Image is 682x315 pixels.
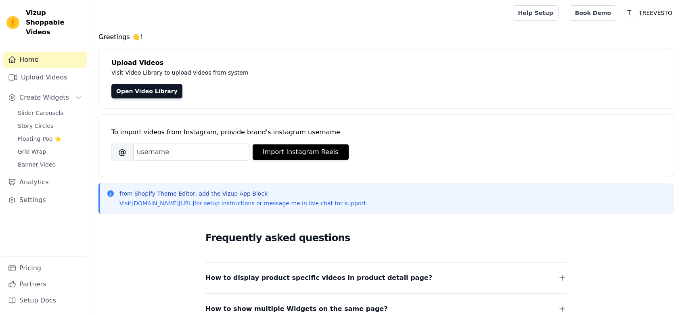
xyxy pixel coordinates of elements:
[623,6,676,20] button: T TREEVESTO
[13,159,87,170] a: Banner Video
[13,146,87,157] a: Grid Wrap
[205,303,567,315] button: How to show multiple Widgets on the same page?
[18,109,63,117] span: Slider Carousels
[253,144,349,160] button: Import Instagram Reels
[13,133,87,144] a: Floating-Pop ⭐
[513,5,559,21] a: Help Setup
[6,16,19,29] img: Vizup
[205,272,432,284] span: How to display product specific videos in product detail page?
[570,5,616,21] a: Book Demo
[627,9,632,17] text: T
[3,260,87,276] a: Pricing
[3,292,87,309] a: Setup Docs
[111,144,133,161] span: @
[13,107,87,119] a: Slider Carousels
[111,84,182,98] a: Open Video Library
[18,161,56,169] span: Banner Video
[111,58,661,68] h4: Upload Videos
[3,52,87,68] a: Home
[205,230,567,246] h2: Frequently asked questions
[3,192,87,208] a: Settings
[205,272,567,284] button: How to display product specific videos in product detail page?
[3,90,87,106] button: Create Widgets
[119,190,368,198] p: from Shopify Theme Editor, add the Vizup App Block
[13,120,87,131] a: Story Circles
[133,144,249,161] input: username
[3,276,87,292] a: Partners
[111,68,473,77] p: Visit Video Library to upload videos from system
[18,122,53,130] span: Story Circles
[3,174,87,190] a: Analytics
[205,303,388,315] span: How to show multiple Widgets on the same page?
[26,8,84,37] span: Vizup Shoppable Videos
[636,6,676,20] p: TREEVESTO
[132,200,195,207] a: [DOMAIN_NAME][URL]
[119,199,368,207] p: Visit for setup instructions or message me in live chat for support.
[18,135,61,143] span: Floating-Pop ⭐
[98,32,674,42] h4: Greetings 👋!
[19,93,69,102] span: Create Widgets
[18,148,46,156] span: Grid Wrap
[3,69,87,86] a: Upload Videos
[111,127,661,137] div: To import videos from Instagram, provide brand's instagram username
